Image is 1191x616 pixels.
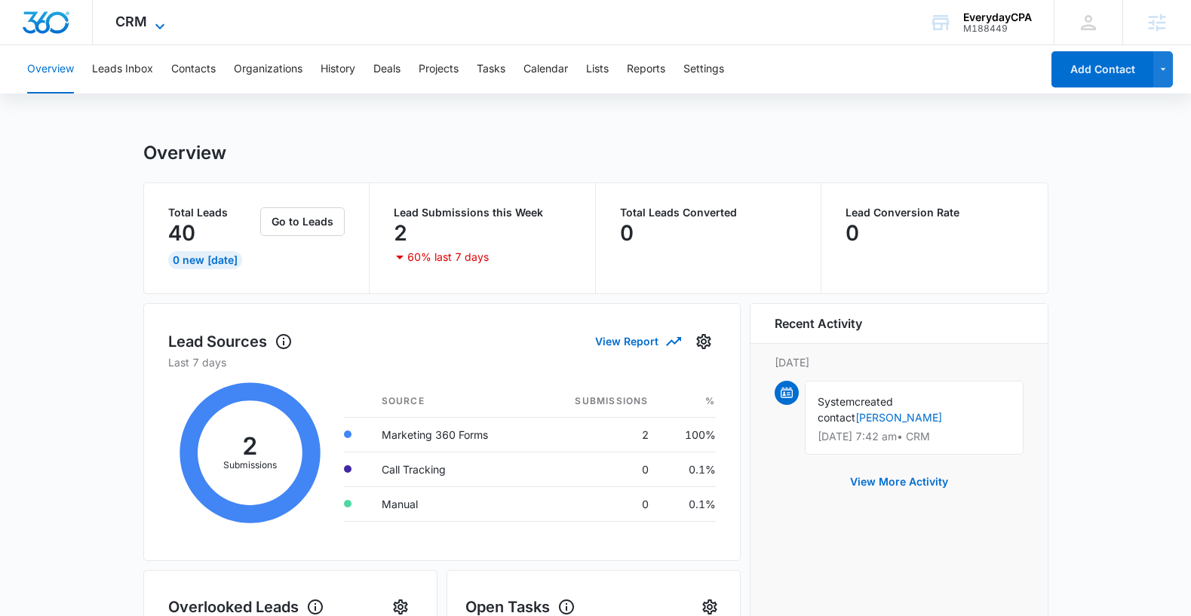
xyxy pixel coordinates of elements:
th: Submissions [536,385,661,418]
p: 40 [168,221,195,245]
div: account name [963,11,1032,23]
td: Marketing 360 Forms [370,417,536,452]
p: Last 7 days [168,354,716,370]
button: Go to Leads [260,207,345,236]
td: 0.1% [661,452,716,486]
button: Tasks [477,45,505,93]
p: [DATE] [775,354,1024,370]
h1: Overview [143,142,226,164]
p: 60% last 7 days [407,252,489,262]
a: [PERSON_NAME] [855,411,942,424]
button: Deals [373,45,401,93]
h6: Recent Activity [775,314,862,333]
button: Calendar [523,45,568,93]
button: Leads Inbox [92,45,153,93]
td: 0 [536,486,661,521]
td: Call Tracking [370,452,536,486]
p: 0 [846,221,859,245]
p: Total Leads Converted [620,207,797,218]
div: account id [963,23,1032,34]
p: Lead Conversion Rate [846,207,1024,218]
div: 0 New [DATE] [168,251,242,269]
button: History [321,45,355,93]
span: CRM [115,14,147,29]
td: Manual [370,486,536,521]
p: 0 [620,221,634,245]
th: Source [370,385,536,418]
p: Total Leads [168,207,258,218]
button: Reports [627,45,665,93]
p: [DATE] 7:42 am • CRM [818,431,1011,442]
td: 100% [661,417,716,452]
button: Settings [692,329,716,354]
button: Lists [586,45,609,93]
th: % [661,385,716,418]
td: 0 [536,452,661,486]
button: Overview [27,45,74,93]
p: 2 [394,221,407,245]
button: Contacts [171,45,216,93]
button: Projects [419,45,459,93]
td: 0.1% [661,486,716,521]
p: Lead Submissions this Week [394,207,571,218]
button: Add Contact [1051,51,1153,87]
a: Go to Leads [260,215,345,228]
button: View More Activity [835,464,963,500]
span: System [818,395,855,408]
button: Organizations [234,45,302,93]
h1: Lead Sources [168,330,293,353]
span: created contact [818,395,893,424]
button: Settings [683,45,724,93]
button: View Report [595,328,680,354]
td: 2 [536,417,661,452]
